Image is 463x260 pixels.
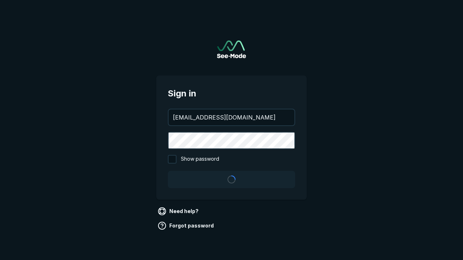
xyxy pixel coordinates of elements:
a: Forgot password [156,220,217,231]
a: Go to sign in [217,40,246,58]
img: See-Mode Logo [217,40,246,58]
a: Need help? [156,205,201,217]
span: Show password [181,155,219,164]
span: Sign in [168,87,295,100]
input: your@email.com [169,109,294,125]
